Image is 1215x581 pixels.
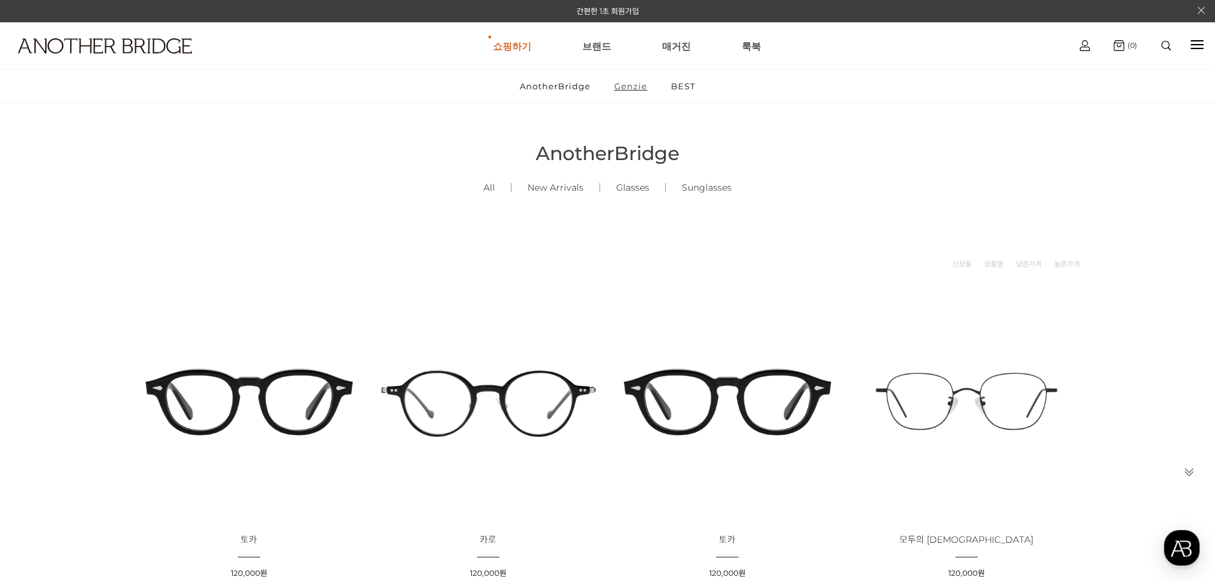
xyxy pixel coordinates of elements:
[373,286,603,517] img: 카로 - 감각적인 디자인의 패션 아이템 이미지
[468,166,511,209] a: All
[612,286,843,517] img: 토카 아세테이트 안경 - 다양한 스타일에 맞는 뿔테 안경 이미지
[512,166,600,209] a: New Arrivals
[134,286,364,517] img: 토카 아세테이트 뿔테 안경 이미지
[577,6,639,16] a: 간편한 1초 회원가입
[662,23,691,69] a: 매거진
[952,258,971,270] a: 신상품
[603,70,658,103] a: Genzie
[480,535,496,545] a: 카로
[40,423,48,434] span: 홈
[984,258,1003,270] a: 상품명
[948,568,985,578] span: 120,000원
[231,568,267,578] span: 120,000원
[84,404,165,436] a: 대화
[1161,41,1171,50] img: search
[1016,258,1042,270] a: 낮은가격
[582,23,611,69] a: 브랜드
[660,70,706,103] a: BEST
[470,568,506,578] span: 120,000원
[117,424,132,434] span: 대화
[709,568,746,578] span: 120,000원
[165,404,245,436] a: 설정
[719,534,735,545] span: 토카
[240,534,257,545] span: 토카
[6,38,189,85] a: logo
[197,423,212,434] span: 설정
[18,38,192,54] img: logo
[666,166,747,209] a: Sunglasses
[1114,40,1124,51] img: cart
[899,535,1033,545] a: 모두의 [DEMOGRAPHIC_DATA]
[851,286,1082,517] img: 모두의 안경 - 다양한 크기에 맞춘 다용도 디자인 이미지
[536,142,679,165] span: AnotherBridge
[1124,41,1137,50] span: (0)
[240,535,257,545] a: 토카
[719,535,735,545] a: 토카
[742,23,761,69] a: 룩북
[4,404,84,436] a: 홈
[1114,40,1137,51] a: (0)
[600,166,665,209] a: Glasses
[509,70,601,103] a: AnotherBridge
[899,534,1033,545] span: 모두의 [DEMOGRAPHIC_DATA]
[1080,40,1090,51] img: cart
[1054,258,1080,270] a: 높은가격
[493,23,531,69] a: 쇼핑하기
[480,534,496,545] span: 카로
